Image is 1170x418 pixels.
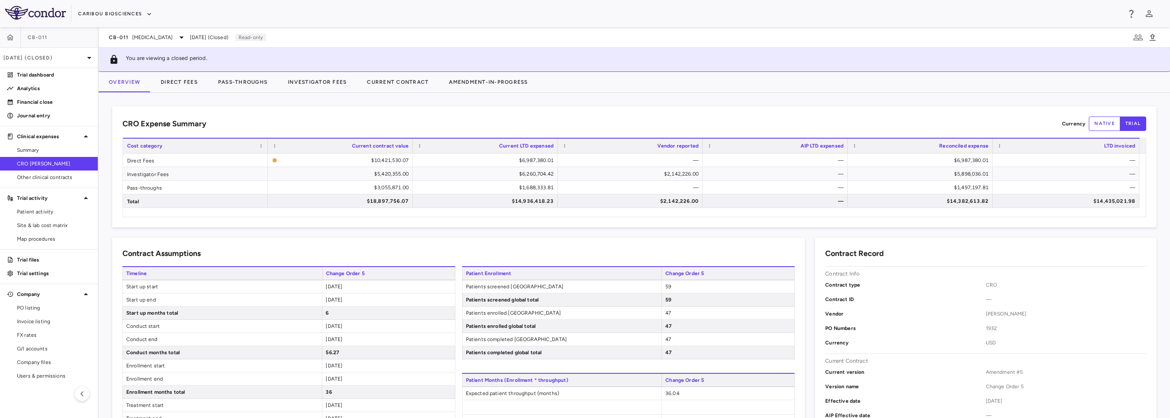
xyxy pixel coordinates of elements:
[825,324,985,332] p: PO Numbers
[855,167,988,181] div: $5,898,036.01
[78,7,152,21] button: Caribou Biosciences
[123,167,268,180] div: Investigator Fees
[17,331,91,339] span: FX rates
[151,72,208,92] button: Direct Fees
[665,336,671,342] span: 47
[17,270,91,277] p: Trial settings
[825,397,985,405] p: Effective date
[17,85,91,92] p: Analytics
[17,160,91,168] span: CRO [PERSON_NAME]
[463,307,662,319] span: Patients enrolled [GEOGRAPHIC_DATA]
[123,386,322,398] span: Enrollment months total
[123,359,322,372] span: Enrollment start
[326,297,342,303] span: [DATE]
[190,34,228,41] span: [DATE] (Closed)
[565,154,699,167] div: —
[665,390,679,396] span: 36.04
[122,118,206,130] h6: CRO Expense Summary
[17,345,91,353] span: G/l accounts
[565,194,699,208] div: $2,142,226.00
[986,296,1146,303] span: —
[665,350,672,355] span: 47
[420,154,554,167] div: $6,987,380.01
[132,34,173,41] span: [MEDICAL_DATA]
[499,143,554,149] span: Current LTD expensed
[275,167,409,181] div: $5,420,355.00
[825,357,868,365] p: Current Contract
[710,167,843,181] div: —
[1000,194,1135,208] div: $14,435,021.98
[17,372,91,380] span: Users & permissions
[986,339,1146,347] span: USD
[326,350,339,355] span: 56.27
[326,284,342,290] span: [DATE]
[1000,167,1135,181] div: —
[986,324,1146,332] span: 1932
[122,248,201,259] h6: Contract Assumptions
[420,181,554,194] div: $1,688,333.81
[855,181,988,194] div: $1,497,197.81
[825,368,985,376] p: Current version
[665,297,671,303] span: 59
[123,333,322,346] span: Conduct end
[665,284,671,290] span: 59
[17,256,91,264] p: Trial files
[17,235,91,243] span: Map procedures
[1104,143,1135,149] span: LTD invoiced
[825,339,985,347] p: Currency
[710,154,843,167] div: —
[235,34,266,41] p: Read-only
[657,143,699,149] span: Vendor reported
[463,333,662,346] span: Patients completed [GEOGRAPHIC_DATA]
[17,318,91,325] span: Invoice listing
[326,376,342,382] span: [DATE]
[1000,181,1135,194] div: —
[123,346,322,359] span: Conduct months total
[463,280,662,293] span: Patients screened [GEOGRAPHIC_DATA]
[1089,117,1120,131] button: native
[123,280,322,293] span: Start up start
[123,307,322,319] span: Start up months total
[278,72,357,92] button: Investigator Fees
[420,194,554,208] div: $14,936,418.23
[123,154,268,167] div: Direct Fees
[126,54,207,65] p: You are viewing a closed period.
[1062,120,1085,128] p: Currency
[463,320,662,333] span: Patients enrolled global total
[28,34,48,41] span: CB-011
[825,296,985,303] p: Contract ID
[662,267,795,280] span: Change Order 5
[565,167,699,181] div: $2,142,226.00
[17,290,81,298] p: Company
[17,304,91,312] span: PO listing
[123,399,322,412] span: Treatment start
[281,154,409,167] div: $10,421,530.07
[322,267,455,280] span: Change Order 5
[275,194,409,208] div: $18,897,756.07
[123,181,268,194] div: Pass-throughs
[825,270,860,278] p: Contract Info
[662,374,795,387] span: Change Order 5
[439,72,538,92] button: Amendment-In-Progress
[565,181,699,194] div: —
[123,320,322,333] span: Conduct start
[939,143,988,149] span: Reconciled expense
[463,293,662,306] span: Patients screened global total
[17,146,91,154] span: Summary
[420,167,554,181] div: $6,260,704.42
[99,72,151,92] button: Overview
[710,181,843,194] div: —
[122,267,322,280] span: Timeline
[17,358,91,366] span: Company files
[1000,154,1135,167] div: —
[3,54,84,62] p: [DATE] (Closed)
[352,143,409,149] span: Current contract value
[123,293,322,306] span: Start up end
[17,222,91,229] span: Site & lab cost matrix
[462,267,662,280] span: Patient Enrollment
[208,72,278,92] button: Pass-Throughs
[275,181,409,194] div: $3,055,871.00
[17,194,81,202] p: Trial activity
[462,374,662,387] span: Patient Months (Enrollment * throughput)
[326,323,342,329] span: [DATE]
